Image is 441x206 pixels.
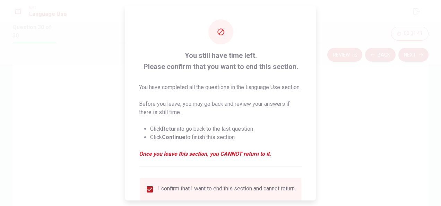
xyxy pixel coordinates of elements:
[150,125,302,133] li: Click to go back to the last question
[150,133,302,141] li: Click to finish this section.
[158,185,296,194] div: I confirm that I want to end this section and cannot return.
[139,150,302,158] em: Once you leave this section, you CANNOT return to it.
[162,134,185,140] strong: Continue
[162,126,180,132] strong: Return
[139,100,302,117] p: Before you leave, you may go back and review your answers if there is still time.
[139,83,302,92] p: You have completed all the questions in the Language Use section.
[139,50,302,72] span: You still have time left. Please confirm that you want to end this section.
